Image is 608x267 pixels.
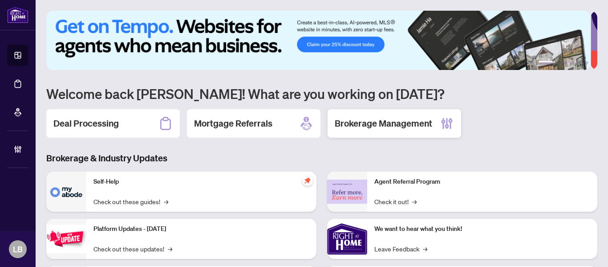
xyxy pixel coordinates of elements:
[423,244,427,254] span: →
[46,225,86,253] img: Platform Updates - July 21, 2025
[571,61,574,65] button: 4
[578,61,581,65] button: 5
[93,177,309,187] p: Self-Help
[412,197,417,206] span: →
[563,61,567,65] button: 3
[327,180,367,204] img: Agent Referral Program
[168,244,172,254] span: →
[539,61,553,65] button: 1
[46,152,597,164] h3: Brokerage & Industry Updates
[13,243,23,255] span: LB
[46,85,597,102] h1: Welcome back [PERSON_NAME]! What are you working on [DATE]?
[46,172,86,212] img: Self-Help
[335,117,432,130] h2: Brokerage Management
[327,219,367,259] img: We want to hear what you think!
[374,177,590,187] p: Agent Referral Program
[572,236,599,263] button: Open asap
[556,61,560,65] button: 2
[7,7,28,23] img: logo
[46,11,591,70] img: Slide 0
[374,244,427,254] a: Leave Feedback→
[164,197,168,206] span: →
[374,197,417,206] a: Check it out!→
[93,197,168,206] a: Check out these guides!→
[302,175,313,186] span: pushpin
[93,244,172,254] a: Check out these updates!→
[585,61,588,65] button: 6
[374,224,590,234] p: We want to hear what you think!
[53,117,119,130] h2: Deal Processing
[93,224,309,234] p: Platform Updates - [DATE]
[194,117,272,130] h2: Mortgage Referrals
